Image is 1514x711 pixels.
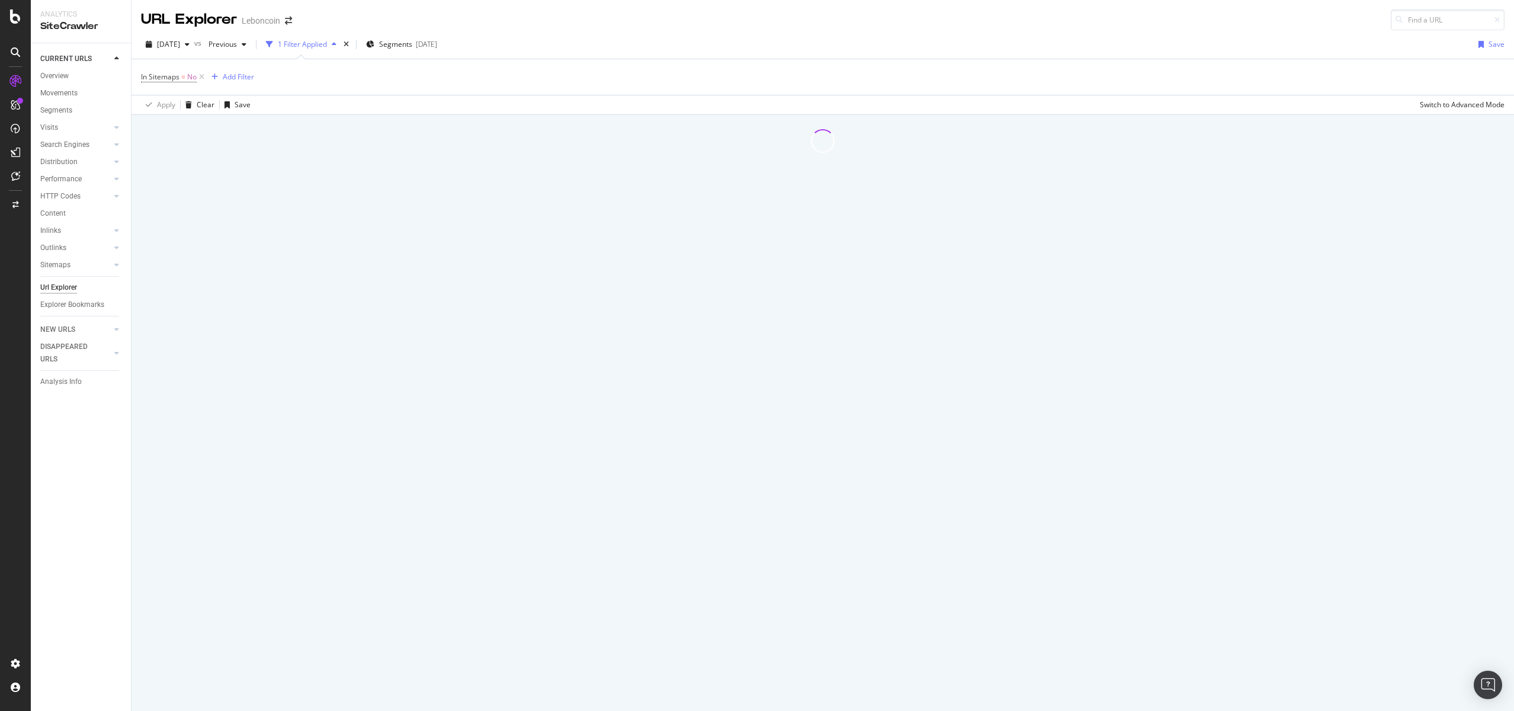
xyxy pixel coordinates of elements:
a: Analysis Info [40,376,123,388]
div: Content [40,207,66,220]
span: No [187,69,197,85]
div: CURRENT URLS [40,53,92,65]
a: Performance [40,173,111,185]
div: Performance [40,173,82,185]
button: Apply [141,95,175,114]
div: Analysis Info [40,376,82,388]
button: [DATE] [141,35,194,54]
a: Overview [40,70,123,82]
div: Overview [40,70,69,82]
a: Distribution [40,156,111,168]
div: URL Explorer [141,9,237,30]
div: Switch to Advanced Mode [1420,100,1505,110]
div: Distribution [40,156,78,168]
a: Movements [40,87,123,100]
a: Inlinks [40,225,111,237]
span: vs [194,38,204,48]
span: Previous [204,39,237,49]
div: Inlinks [40,225,61,237]
div: Explorer Bookmarks [40,299,104,311]
button: Save [220,95,251,114]
div: Save [1489,39,1505,49]
div: Open Intercom Messenger [1474,671,1502,699]
a: Content [40,207,123,220]
span: Segments [379,39,412,49]
a: Url Explorer [40,281,123,294]
div: arrow-right-arrow-left [285,17,292,25]
div: Outlinks [40,242,66,254]
a: HTTP Codes [40,190,111,203]
a: CURRENT URLS [40,53,111,65]
a: Search Engines [40,139,111,151]
button: Switch to Advanced Mode [1415,95,1505,114]
button: Previous [204,35,251,54]
button: Add Filter [207,70,254,84]
div: Movements [40,87,78,100]
button: Clear [181,95,214,114]
a: Segments [40,104,123,117]
div: times [341,39,351,50]
div: Url Explorer [40,281,77,294]
div: Visits [40,121,58,134]
button: 1 Filter Applied [261,35,341,54]
button: Save [1474,35,1505,54]
a: Visits [40,121,111,134]
div: Apply [157,100,175,110]
span: 2025 Oct. 7th [157,39,180,49]
div: HTTP Codes [40,190,81,203]
div: NEW URLS [40,324,75,336]
div: DISAPPEARED URLS [40,341,100,366]
div: Save [235,100,251,110]
span: = [181,72,185,82]
a: Outlinks [40,242,111,254]
div: Sitemaps [40,259,70,271]
div: 1 Filter Applied [278,39,327,49]
div: [DATE] [416,39,437,49]
a: Sitemaps [40,259,111,271]
div: Segments [40,104,72,117]
div: SiteCrawler [40,20,121,33]
a: DISAPPEARED URLS [40,341,111,366]
a: Explorer Bookmarks [40,299,123,311]
div: Analytics [40,9,121,20]
div: Clear [197,100,214,110]
div: Add Filter [223,72,254,82]
div: Search Engines [40,139,89,151]
a: NEW URLS [40,324,111,336]
span: In Sitemaps [141,72,179,82]
div: Leboncoin [242,15,280,27]
input: Find a URL [1391,9,1505,30]
button: Segments[DATE] [361,35,442,54]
